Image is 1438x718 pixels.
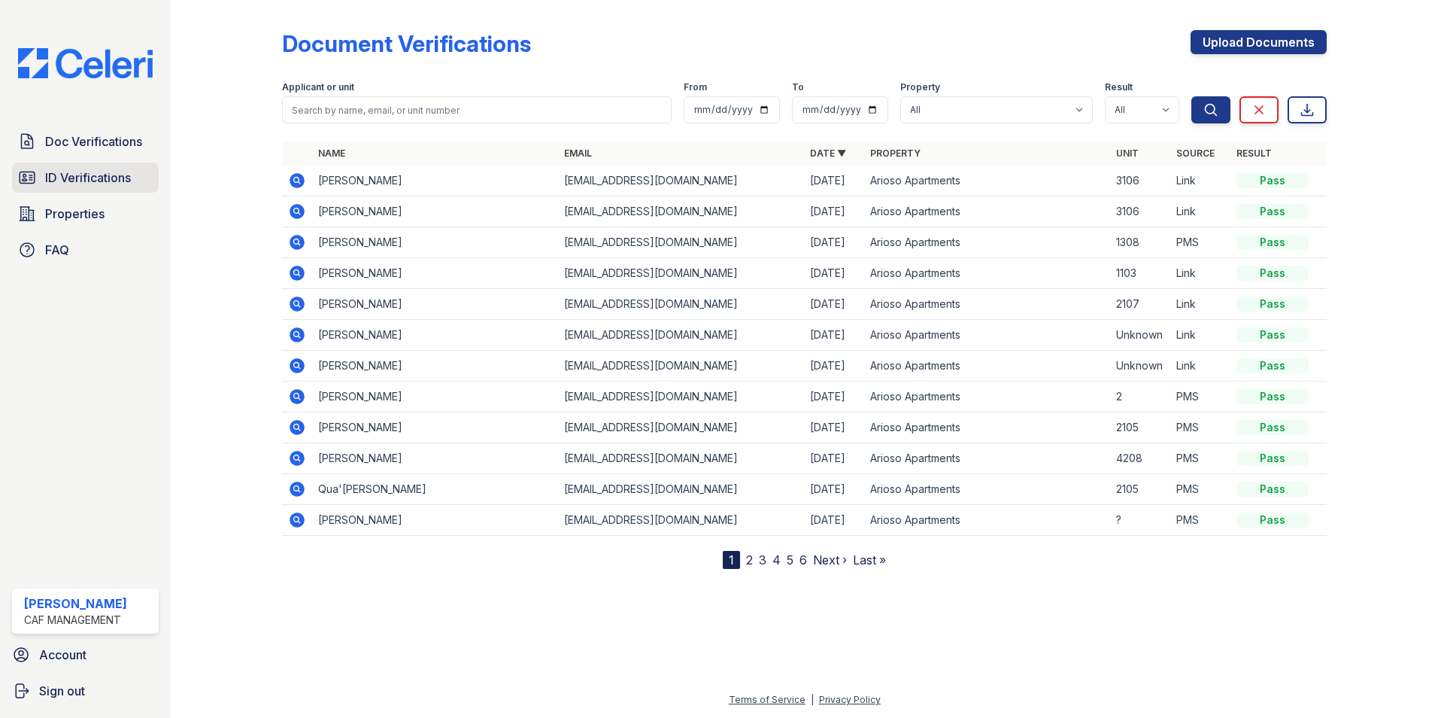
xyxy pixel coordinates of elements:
td: [DATE] [804,320,864,351]
td: [EMAIL_ADDRESS][DOMAIN_NAME] [558,166,804,196]
span: FAQ [45,241,69,259]
a: 2 [746,552,753,567]
td: Arioso Apartments [864,412,1110,443]
a: Upload Documents [1191,30,1327,54]
td: [DATE] [804,382,864,412]
a: Email [564,148,592,159]
td: Link [1170,320,1230,351]
td: 2 [1110,382,1170,412]
div: 1 [723,551,740,569]
td: PMS [1170,412,1230,443]
td: Arioso Apartments [864,196,1110,227]
a: Next › [813,552,847,567]
td: [DATE] [804,474,864,505]
td: [DATE] [804,351,864,382]
a: 3 [759,552,766,567]
td: 1103 [1110,258,1170,289]
td: 3106 [1110,166,1170,196]
a: 4 [772,552,781,567]
td: [EMAIL_ADDRESS][DOMAIN_NAME] [558,196,804,227]
a: Last » [853,552,886,567]
div: Pass [1236,204,1309,219]
td: Link [1170,258,1230,289]
td: Unknown [1110,320,1170,351]
div: Pass [1236,266,1309,281]
img: CE_Logo_Blue-a8612792a0a2168367f1c8372b55b34899dd931a85d93a1a3d3e32e68fde9ad4.png [6,48,165,78]
a: Terms of Service [729,694,805,705]
td: Qua'[PERSON_NAME] [312,474,558,505]
label: To [792,81,804,93]
div: [PERSON_NAME] [24,595,127,613]
td: Link [1170,351,1230,382]
td: [PERSON_NAME] [312,166,558,196]
a: ID Verifications [12,163,159,193]
div: Pass [1236,297,1309,312]
label: Applicant or unit [282,81,354,93]
td: 2105 [1110,474,1170,505]
a: Unit [1116,148,1139,159]
td: Arioso Apartments [864,382,1110,412]
a: Name [318,148,345,159]
td: [PERSON_NAME] [312,382,558,412]
td: PMS [1170,505,1230,536]
td: [PERSON_NAME] [312,443,558,474]
a: Properties [12,199,159,229]
a: Privacy Policy [819,694,881,705]
td: PMS [1170,474,1230,505]
td: Arioso Apartments [864,443,1110,474]
a: Source [1176,148,1215,159]
div: Document Verifications [282,30,531,57]
span: Sign out [39,682,85,700]
div: Pass [1236,389,1309,404]
td: Arioso Apartments [864,227,1110,258]
td: Link [1170,196,1230,227]
td: [DATE] [804,227,864,258]
label: Property [900,81,940,93]
td: 2105 [1110,412,1170,443]
td: 2107 [1110,289,1170,320]
span: Properties [45,205,105,223]
td: [DATE] [804,258,864,289]
td: [EMAIL_ADDRESS][DOMAIN_NAME] [558,351,804,382]
td: PMS [1170,382,1230,412]
a: Property [870,148,921,159]
a: Result [1236,148,1272,159]
td: 4208 [1110,443,1170,474]
td: [PERSON_NAME] [312,196,558,227]
span: Doc Verifications [45,132,142,151]
div: Pass [1236,451,1309,466]
td: [PERSON_NAME] [312,258,558,289]
span: Account [39,646,86,664]
td: [EMAIL_ADDRESS][DOMAIN_NAME] [558,320,804,351]
td: PMS [1170,443,1230,474]
td: [PERSON_NAME] [312,227,558,258]
td: [EMAIL_ADDRESS][DOMAIN_NAME] [558,443,804,474]
span: ID Verifications [45,169,131,187]
label: From [684,81,707,93]
td: [PERSON_NAME] [312,320,558,351]
td: Arioso Apartments [864,351,1110,382]
td: [PERSON_NAME] [312,412,558,443]
td: Unknown [1110,351,1170,382]
div: Pass [1236,513,1309,528]
td: [DATE] [804,443,864,474]
td: [DATE] [804,289,864,320]
td: [PERSON_NAME] [312,505,558,536]
td: Arioso Apartments [864,320,1110,351]
td: [EMAIL_ADDRESS][DOMAIN_NAME] [558,289,804,320]
div: CAF Management [24,613,127,628]
label: Result [1105,81,1133,93]
div: Pass [1236,173,1309,188]
td: [DATE] [804,412,864,443]
div: Pass [1236,482,1309,497]
td: [PERSON_NAME] [312,289,558,320]
td: Arioso Apartments [864,505,1110,536]
div: | [811,694,814,705]
td: [PERSON_NAME] [312,351,558,382]
a: Sign out [6,676,165,706]
td: 3106 [1110,196,1170,227]
a: 5 [787,552,793,567]
a: Date ▼ [810,148,846,159]
a: Doc Verifications [12,126,159,157]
